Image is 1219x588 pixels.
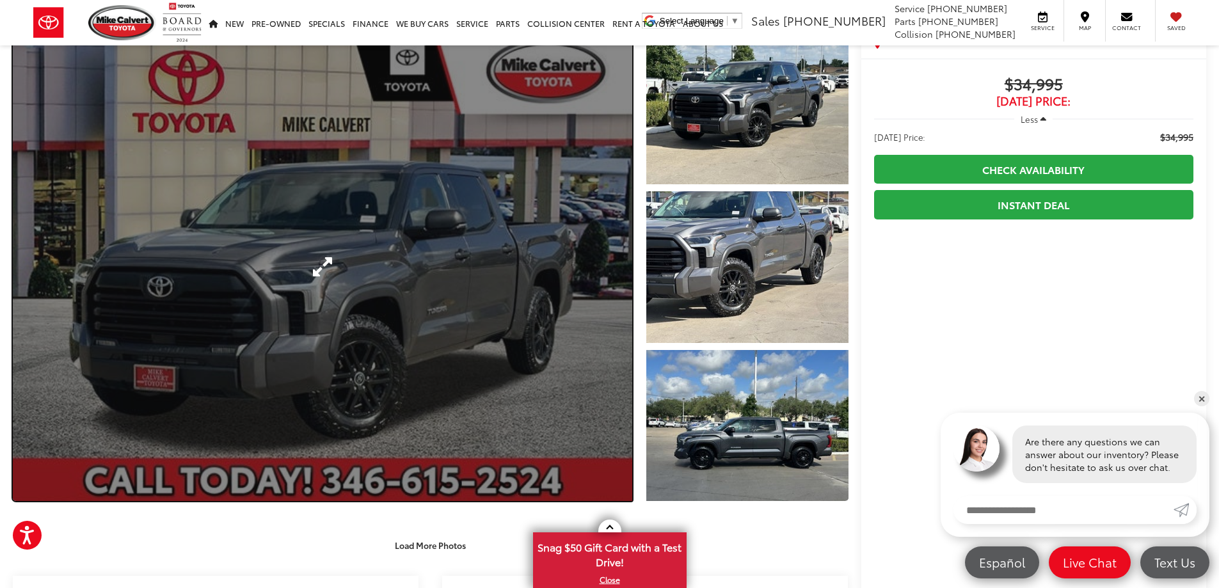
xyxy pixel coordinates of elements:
[1160,131,1193,143] span: $34,995
[1140,546,1209,578] a: Text Us
[874,131,925,143] span: [DATE] Price:
[1148,554,1202,570] span: Text Us
[644,189,850,344] img: 2023 Toyota Tundra SR5
[965,546,1039,578] a: Español
[1028,24,1057,32] span: Service
[534,534,685,573] span: Snag $50 Gift Card with a Test Drive!
[895,28,933,40] span: Collision
[895,15,916,28] span: Parts
[874,95,1193,107] span: [DATE] Price:
[1162,24,1190,32] span: Saved
[874,155,1193,184] a: Check Availability
[1056,554,1123,570] span: Live Chat
[646,191,849,343] a: Expand Photo 2
[927,2,1007,15] span: [PHONE_NUMBER]
[1012,425,1197,483] div: Are there any questions we can answer about our inventory? Please don't hesitate to ask us over c...
[973,554,1032,570] span: Español
[918,15,998,28] span: [PHONE_NUMBER]
[646,33,849,184] a: Expand Photo 1
[1112,24,1141,32] span: Contact
[936,28,1016,40] span: [PHONE_NUMBER]
[644,31,850,186] img: 2023 Toyota Tundra SR5
[386,534,475,556] button: Load More Photos
[895,2,925,15] span: Service
[88,5,156,40] img: Mike Calvert Toyota
[1071,24,1099,32] span: Map
[874,190,1193,219] a: Instant Deal
[1021,113,1038,125] span: Less
[874,75,1193,95] span: $34,995
[953,425,1000,472] img: Agent profile photo
[751,12,780,29] span: Sales
[953,496,1174,524] input: Enter your message
[13,33,632,501] a: Expand Photo 0
[646,350,849,502] a: Expand Photo 3
[783,12,886,29] span: [PHONE_NUMBER]
[1174,496,1197,524] a: Submit
[1049,546,1131,578] a: Live Chat
[1014,107,1053,131] button: Less
[644,348,850,503] img: 2023 Toyota Tundra SR5
[731,16,739,26] span: ▼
